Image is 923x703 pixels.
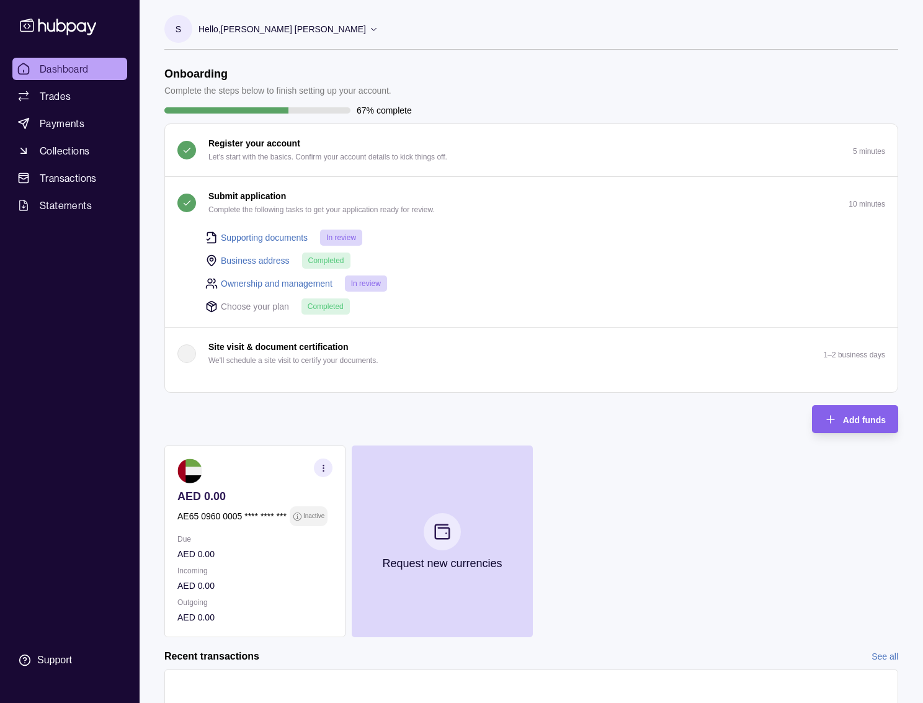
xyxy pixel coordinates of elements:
p: Register your account [208,137,300,150]
p: Complete the following tasks to get your application ready for review. [208,203,435,217]
p: Complete the steps below to finish setting up your account. [164,84,391,97]
h2: Recent transactions [164,650,259,663]
p: Outgoing [177,596,332,609]
a: Ownership and management [221,277,332,290]
button: Submit application Complete the following tasks to get your application ready for review.10 minutes [165,177,898,229]
a: Transactions [12,167,127,189]
p: 67% complete [357,104,412,117]
p: AED 0.00 [177,611,332,624]
span: Trades [40,89,71,104]
div: Site visit & document certification We'll schedule a site visit to certify your documents.1–2 bus... [165,380,898,392]
a: Collections [12,140,127,162]
span: Transactions [40,171,97,186]
p: Site visit & document certification [208,340,349,354]
div: Submit application Complete the following tasks to get your application ready for review.10 minutes [165,229,898,327]
a: Trades [12,85,127,107]
button: Request new currencies [352,446,533,637]
span: In review [326,233,356,242]
a: Payments [12,112,127,135]
p: 5 minutes [853,147,885,156]
p: 10 minutes [849,200,885,208]
p: Request new currencies [382,557,502,570]
button: Add funds [812,405,898,433]
span: Collections [40,143,89,158]
span: Completed [308,302,344,311]
p: Inactive [303,509,324,523]
p: AED 0.00 [177,579,332,593]
button: Register your account Let's start with the basics. Confirm your account details to kick things of... [165,124,898,176]
a: See all [872,650,898,663]
a: Support [12,647,127,673]
p: Hello, [PERSON_NAME] [PERSON_NAME] [198,22,366,36]
p: 1–2 business days [824,351,885,359]
a: Dashboard [12,58,127,80]
div: Support [37,653,72,667]
p: We'll schedule a site visit to certify your documents. [208,354,378,367]
p: AED 0.00 [177,547,332,561]
span: Add funds [843,415,886,425]
p: Choose your plan [221,300,289,313]
span: Payments [40,116,84,131]
p: AED 0.00 [177,490,332,503]
span: Dashboard [40,61,89,76]
span: In review [351,279,381,288]
img: ae [177,459,202,483]
p: Submit application [208,189,286,203]
a: Statements [12,194,127,217]
p: S [176,22,181,36]
h1: Onboarding [164,67,391,81]
button: Site visit & document certification We'll schedule a site visit to certify your documents.1–2 bus... [165,328,898,380]
p: Incoming [177,564,332,578]
a: Supporting documents [221,231,308,244]
a: Business address [221,254,290,267]
p: Due [177,532,332,546]
span: Statements [40,198,92,213]
p: Let's start with the basics. Confirm your account details to kick things off. [208,150,447,164]
span: Completed [308,256,344,265]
